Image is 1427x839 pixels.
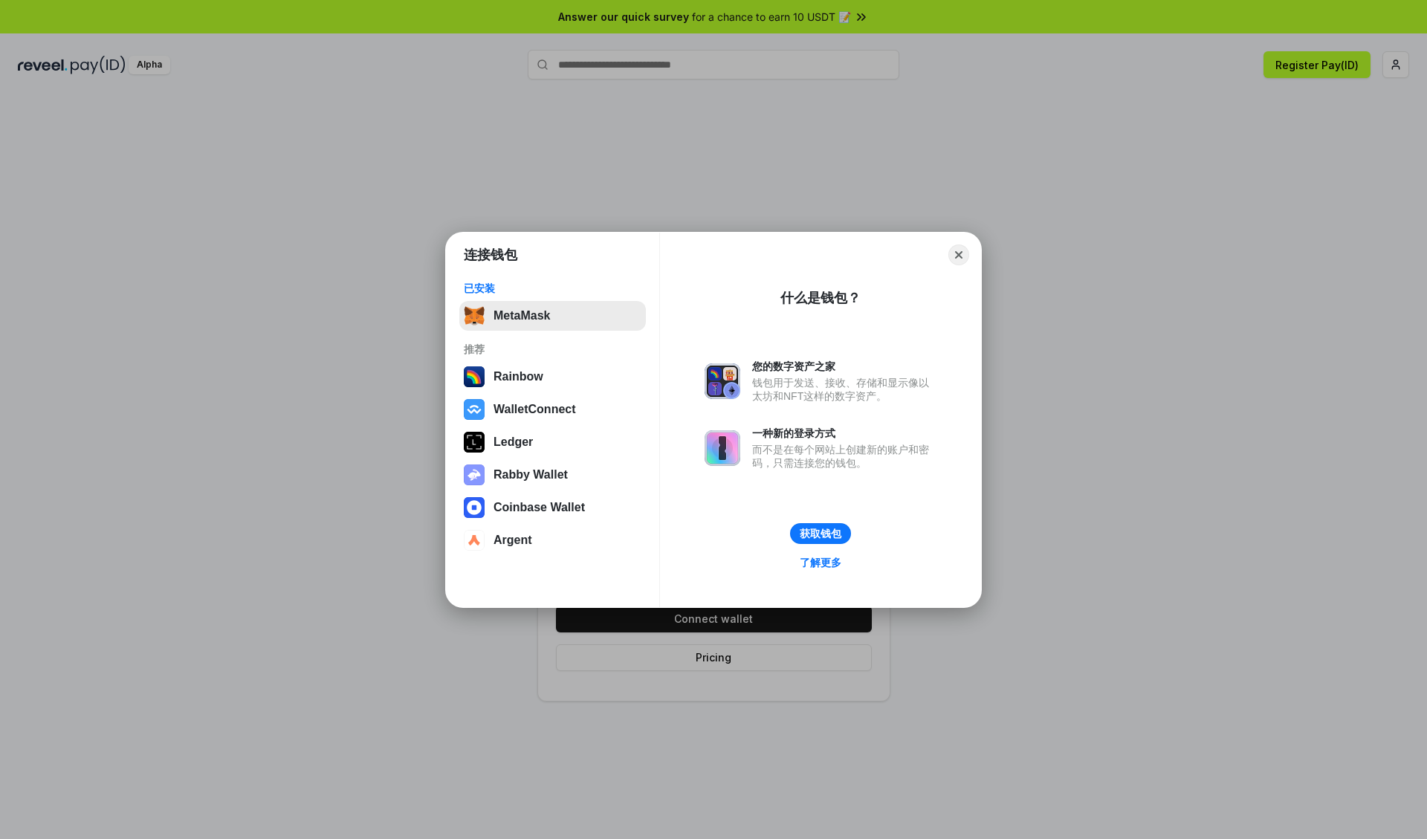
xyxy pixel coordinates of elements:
[800,527,841,540] div: 获取钱包
[494,468,568,482] div: Rabby Wallet
[464,530,485,551] img: svg+xml,%3Csvg%20width%3D%2228%22%20height%3D%2228%22%20viewBox%3D%220%200%2028%2028%22%20fill%3D...
[800,556,841,569] div: 了解更多
[752,376,936,403] div: 钱包用于发送、接收、存储和显示像以太坊和NFT这样的数字资产。
[948,244,969,265] button: Close
[494,435,533,449] div: Ledger
[752,360,936,373] div: 您的数字资产之家
[459,362,646,392] button: Rainbow
[464,246,517,264] h1: 连接钱包
[752,443,936,470] div: 而不是在每个网站上创建新的账户和密码，只需连接您的钱包。
[459,395,646,424] button: WalletConnect
[705,430,740,466] img: svg+xml,%3Csvg%20xmlns%3D%22http%3A%2F%2Fwww.w3.org%2F2000%2Fsvg%22%20fill%3D%22none%22%20viewBox...
[464,282,641,295] div: 已安装
[791,553,850,572] a: 了解更多
[464,399,485,420] img: svg+xml,%3Csvg%20width%3D%2228%22%20height%3D%2228%22%20viewBox%3D%220%200%2028%2028%22%20fill%3D...
[464,366,485,387] img: svg+xml,%3Csvg%20width%3D%22120%22%20height%3D%22120%22%20viewBox%3D%220%200%20120%20120%22%20fil...
[494,370,543,383] div: Rainbow
[464,497,485,518] img: svg+xml,%3Csvg%20width%3D%2228%22%20height%3D%2228%22%20viewBox%3D%220%200%2028%2028%22%20fill%3D...
[494,403,576,416] div: WalletConnect
[494,534,532,547] div: Argent
[780,289,861,307] div: 什么是钱包？
[464,343,641,356] div: 推荐
[459,301,646,331] button: MetaMask
[459,460,646,490] button: Rabby Wallet
[459,427,646,457] button: Ledger
[790,523,851,544] button: 获取钱包
[464,432,485,453] img: svg+xml,%3Csvg%20xmlns%3D%22http%3A%2F%2Fwww.w3.org%2F2000%2Fsvg%22%20width%3D%2228%22%20height%3...
[494,501,585,514] div: Coinbase Wallet
[494,309,550,323] div: MetaMask
[459,525,646,555] button: Argent
[752,427,936,440] div: 一种新的登录方式
[464,464,485,485] img: svg+xml,%3Csvg%20xmlns%3D%22http%3A%2F%2Fwww.w3.org%2F2000%2Fsvg%22%20fill%3D%22none%22%20viewBox...
[459,493,646,522] button: Coinbase Wallet
[464,305,485,326] img: svg+xml,%3Csvg%20fill%3D%22none%22%20height%3D%2233%22%20viewBox%3D%220%200%2035%2033%22%20width%...
[705,363,740,399] img: svg+xml,%3Csvg%20xmlns%3D%22http%3A%2F%2Fwww.w3.org%2F2000%2Fsvg%22%20fill%3D%22none%22%20viewBox...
